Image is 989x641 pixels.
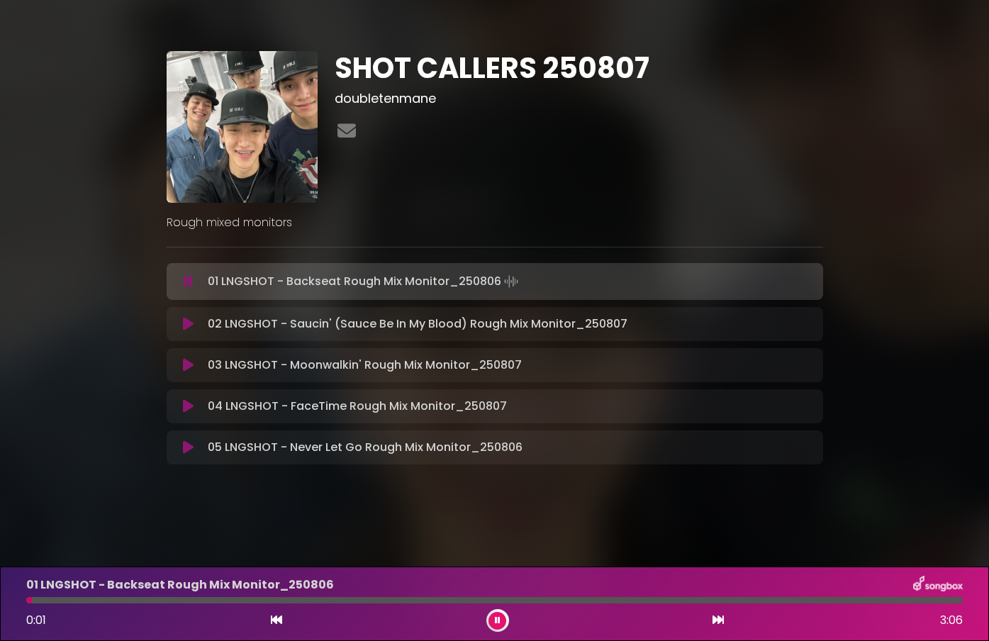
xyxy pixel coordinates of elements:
p: 04 LNGSHOT - FaceTime Rough Mix Monitor_250807 [208,398,507,415]
h1: SHOT CALLERS 250807 [335,51,823,85]
img: EhfZEEfJT4ehH6TTm04u [167,51,318,203]
h3: doubletenmane [335,91,823,106]
p: 01 LNGSHOT - Backseat Rough Mix Monitor_250806 [208,272,521,291]
img: waveform4.gif [501,272,521,291]
p: Rough mixed monitors [167,214,823,231]
p: 03 LNGSHOT - Moonwalkin' Rough Mix Monitor_250807 [208,357,522,374]
p: 05 LNGSHOT - Never Let Go Rough Mix Monitor_250806 [208,439,523,456]
p: 02 LNGSHOT - Saucin' (Sauce Be In My Blood) Rough Mix Monitor_250807 [208,316,627,333]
